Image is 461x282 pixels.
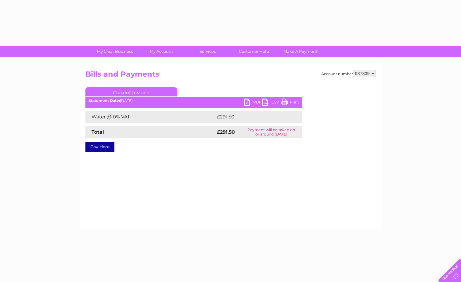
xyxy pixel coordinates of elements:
td: Payment will be taken on or around [DATE] [241,126,302,138]
a: PDF [244,99,262,107]
td: Water @ 0% VAT [85,111,215,123]
div: Account number [321,70,376,77]
td: £291.50 [215,111,291,123]
h2: Bills and Payments [85,70,376,81]
div: [DATE] [85,99,302,103]
strong: £291.50 [217,129,235,135]
strong: Total [92,129,104,135]
a: Pay Here [85,142,114,152]
a: Current Invoice [85,87,177,96]
a: Customer Help [229,46,279,57]
a: CSV [262,99,281,107]
a: Services [182,46,233,57]
a: Make A Payment [275,46,326,57]
a: Print [281,99,299,107]
a: My Account [136,46,186,57]
b: Statement Date: [88,98,120,103]
a: My Clear Business [90,46,140,57]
